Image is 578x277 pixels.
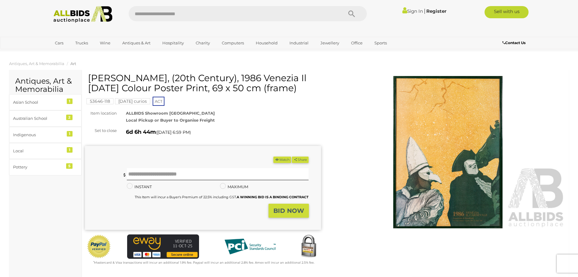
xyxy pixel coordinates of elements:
a: Hospitality [158,38,188,48]
a: Local 1 [9,143,82,159]
span: [DATE] 6:59 PM [157,130,190,135]
a: Office [347,38,367,48]
a: Sports [370,38,391,48]
img: Secured by Rapid SSL [296,234,321,259]
a: Cars [51,38,67,48]
button: Watch [273,157,291,163]
div: Asian School [13,99,63,106]
a: Jewellery [316,38,343,48]
img: Official PayPal Seal [86,234,111,259]
div: 1 [67,147,73,153]
a: Wine [96,38,114,48]
button: Share [292,157,309,163]
div: Item location [80,110,121,117]
a: 53646-118 [86,99,113,104]
img: Artist Unknown, (20th Century), 1986 Venezia Il Carnevale Colour Poster Print, 69 x 50 cm (frame) [330,76,566,228]
button: BID NOW [269,204,309,218]
small: Mastercard & Visa transactions will incur an additional 1.9% fee. Paypal will incur an additional... [93,261,314,265]
div: Indigenous [13,131,63,138]
label: INSTANT [127,183,152,190]
small: This Item will incur a Buyer's Premium of 22.5% including GST. [135,195,309,199]
a: Charity [192,38,214,48]
mark: 53646-118 [86,98,113,104]
a: [GEOGRAPHIC_DATA] [51,48,102,58]
div: 2 [66,115,73,120]
mark: [DATE] curios [115,98,150,104]
h1: [PERSON_NAME], (20th Century), 1986 Venezia Il [DATE] Colour Poster Print, 69 x 50 cm (frame) [88,73,319,93]
a: Antiques, Art & Memorabilia [9,61,64,66]
img: eWAY Payment Gateway [127,234,199,258]
div: 5 [66,163,73,169]
a: Antiques & Art [118,38,154,48]
strong: 6d 6h 44m [126,129,156,135]
img: Allbids.com.au [50,6,116,23]
span: ( ) [156,130,191,135]
a: Register [426,8,446,14]
a: Sell with us [485,6,529,18]
div: Pottery [13,164,63,171]
a: Indigenous 1 [9,127,82,143]
b: Contact Us [502,40,526,45]
a: Household [252,38,282,48]
div: Set to close [80,127,121,134]
strong: ALLBIDS Showroom [GEOGRAPHIC_DATA] [126,111,215,116]
div: 1 [67,131,73,137]
strong: Local Pickup or Buyer to Organise Freight [126,118,215,123]
a: Australian School 2 [9,110,82,126]
li: Watch this item [273,157,291,163]
span: ACT [153,97,164,106]
button: Search [336,6,367,21]
a: Industrial [286,38,313,48]
h2: Antiques, Art & Memorabilia [15,77,76,94]
a: Computers [218,38,248,48]
a: Asian School 1 [9,94,82,110]
a: Trucks [71,38,92,48]
div: 1 [67,99,73,104]
span: | [424,8,425,14]
a: Contact Us [502,40,527,46]
a: Art [70,61,76,66]
a: Sign In [402,8,423,14]
img: PCI DSS compliant [220,234,280,259]
div: Australian School [13,115,63,122]
b: A WINNING BID IS A BINDING CONTRACT [237,195,309,199]
a: [DATE] curios [115,99,150,104]
label: MAXIMUM [220,183,248,190]
a: Pottery 5 [9,159,82,175]
div: Local [13,147,63,154]
strong: BID NOW [273,207,304,214]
